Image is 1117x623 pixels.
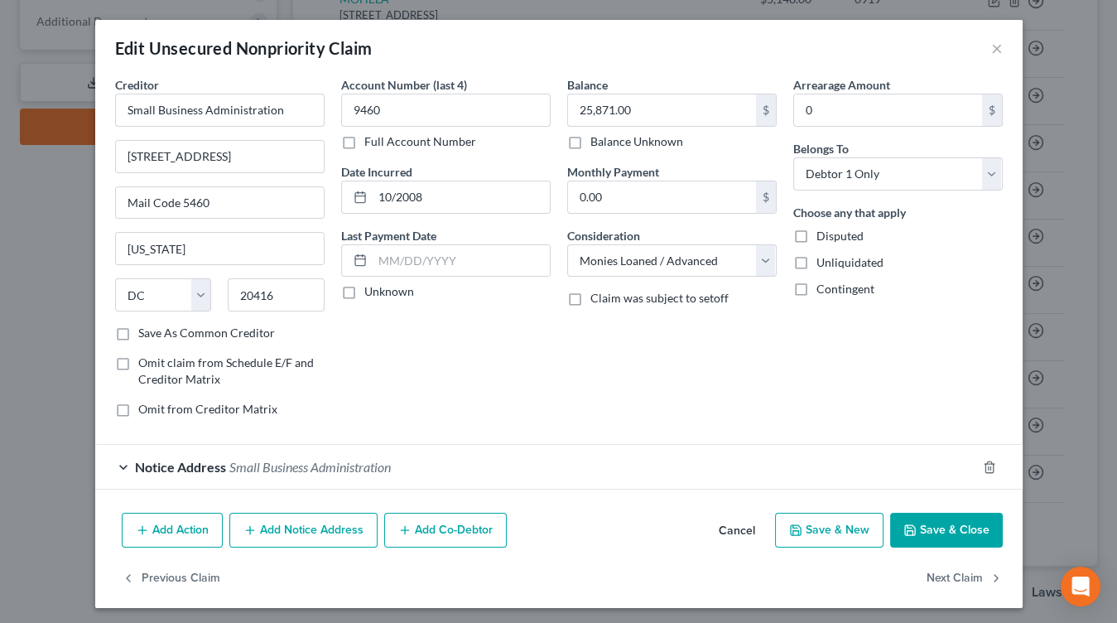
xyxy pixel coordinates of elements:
label: Monthly Payment [567,163,659,181]
button: Add Action [122,513,223,548]
label: Arrearage Amount [793,76,890,94]
label: Account Number (last 4) [341,76,467,94]
div: $ [756,181,776,213]
input: Search creditor by name... [115,94,325,127]
button: Add Co-Debtor [384,513,507,548]
input: Apt, Suite, etc... [116,187,324,219]
button: Save & Close [890,513,1003,548]
input: 0.00 [568,181,756,213]
span: Contingent [816,282,874,296]
div: Open Intercom Messenger [1061,567,1100,606]
span: Omit claim from Schedule E/F and Creditor Matrix [138,355,314,386]
span: Claim was subject to setoff [590,291,729,305]
button: Previous Claim [122,561,220,596]
div: $ [756,94,776,126]
button: × [991,38,1003,58]
input: MM/DD/YYYY [373,181,550,213]
input: MM/DD/YYYY [373,245,550,277]
span: Notice Address [135,459,226,475]
label: Balance [567,76,608,94]
input: 0.00 [794,94,982,126]
input: XXXX [341,94,551,127]
span: Small Business Administration [229,459,391,475]
div: $ [982,94,1002,126]
label: Last Payment Date [341,227,436,244]
input: Enter city... [116,233,324,264]
input: Enter address... [116,141,324,172]
label: Choose any that apply [793,204,906,221]
button: Save & New [775,513,883,548]
span: Omit from Creditor Matrix [138,402,277,416]
span: Disputed [816,229,864,243]
input: 0.00 [568,94,756,126]
button: Add Notice Address [229,513,378,548]
label: Consideration [567,227,640,244]
label: Save As Common Creditor [138,325,275,341]
button: Next Claim [927,561,1003,596]
button: Cancel [705,514,768,548]
label: Full Account Number [364,133,476,150]
label: Date Incurred [341,163,412,181]
input: Enter zip... [228,278,325,311]
span: Creditor [115,78,159,92]
span: Belongs To [793,142,849,156]
div: Edit Unsecured Nonpriority Claim [115,36,373,60]
label: Unknown [364,283,414,300]
span: Unliquidated [816,255,883,269]
label: Balance Unknown [590,133,683,150]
